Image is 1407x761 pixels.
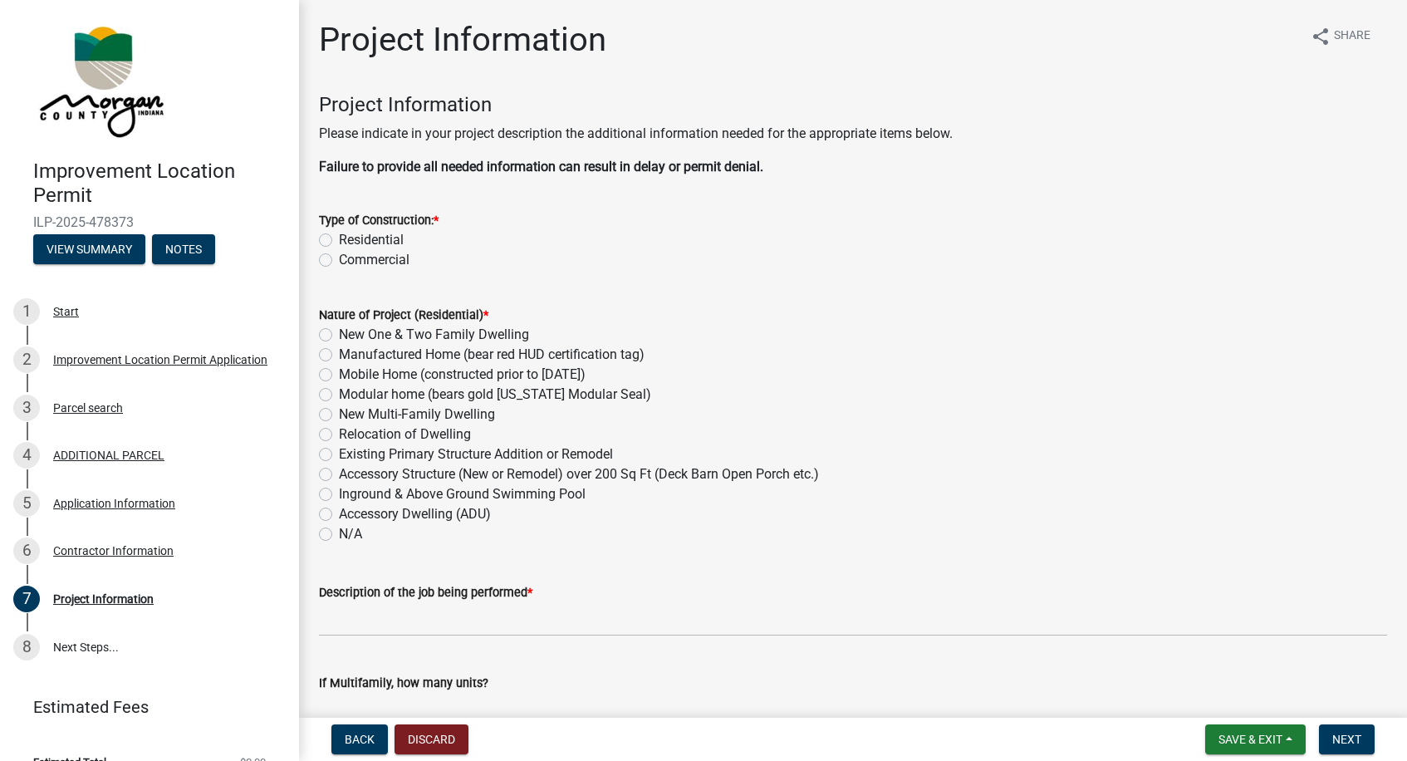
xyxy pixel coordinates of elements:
div: 3 [13,395,40,421]
div: 7 [13,586,40,612]
div: ADDITIONAL PARCEL [53,449,164,461]
div: Application Information [53,498,175,509]
span: ILP-2025-478373 [33,214,266,230]
label: Manufactured Home (bear red HUD certification tag) [339,345,645,365]
span: Share [1334,27,1370,47]
div: Start [53,306,79,317]
span: Next [1332,733,1361,746]
label: New Multi-Family Dwelling [339,405,495,425]
wm-modal-confirm: Notes [152,243,215,257]
div: 2 [13,346,40,373]
div: Parcel search [53,402,123,414]
h4: Project Information [319,93,1387,117]
img: Morgan County, Indiana [33,17,167,142]
div: 8 [13,634,40,660]
button: View Summary [33,234,145,264]
label: Description of the job being performed [319,587,532,599]
label: Inground & Above Ground Swimming Pool [339,484,586,504]
button: Save & Exit [1205,724,1306,754]
button: Back [331,724,388,754]
h1: Project Information [319,20,606,60]
label: Existing Primary Structure Addition or Remodel [339,444,613,464]
label: N/A [339,524,362,544]
label: Modular home (bears gold [US_STATE] Modular Seal) [339,385,651,405]
h4: Improvement Location Permit [33,160,286,208]
label: Mobile Home (constructed prior to [DATE]) [339,365,586,385]
label: Residential [339,230,404,250]
div: 1 [13,298,40,325]
label: If Multifamily, how many units? [319,678,488,690]
label: Nature of Project (Residential) [319,310,488,322]
label: New One & Two Family Dwelling [339,325,529,345]
div: Contractor Information [53,545,174,557]
label: Type of Construction: [319,215,439,227]
div: 4 [13,442,40,469]
div: Project Information [53,593,154,605]
div: Improvement Location Permit Application [53,354,267,366]
div: 5 [13,490,40,517]
div: 6 [13,538,40,564]
wm-modal-confirm: Summary [33,243,145,257]
a: Estimated Fees [13,690,272,724]
span: Back [345,733,375,746]
button: Next [1319,724,1375,754]
label: Commercial [339,250,409,270]
strong: Failure to provide all needed information can result in delay or permit denial. [319,159,763,174]
button: Notes [152,234,215,264]
label: Relocation of Dwelling [339,425,471,444]
label: Accessory Dwelling (ADU) [339,504,491,524]
p: Please indicate in your project description the additional information needed for the appropriate... [319,124,1387,144]
button: Discard [395,724,468,754]
button: shareShare [1297,20,1384,52]
i: share [1311,27,1331,47]
label: Accessory Structure (New or Remodel) over 200 Sq Ft (Deck Barn Open Porch etc.) [339,464,819,484]
span: Save & Exit [1218,733,1282,746]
